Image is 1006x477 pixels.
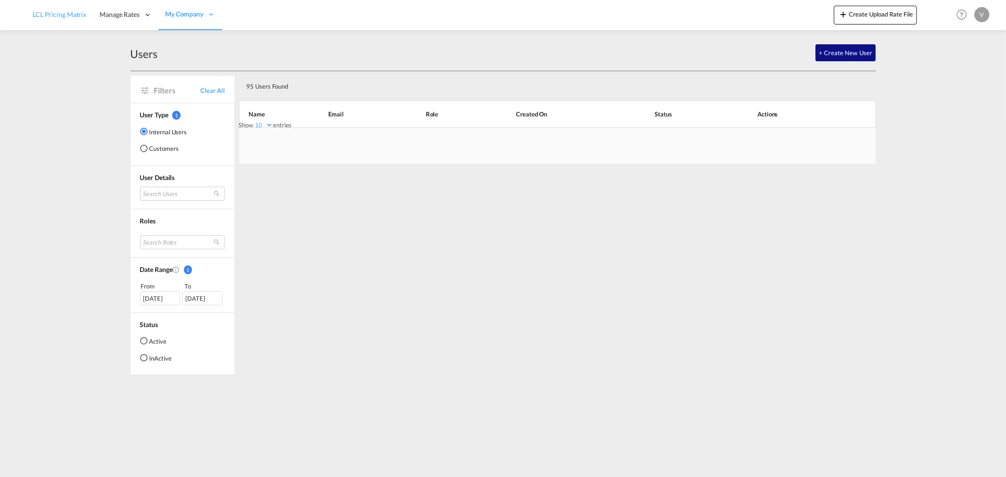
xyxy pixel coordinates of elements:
md-icon: icon-plus 400-fg [838,8,849,20]
span: From To [DATE][DATE] [140,281,225,305]
span: User Type [140,111,168,119]
div: From [140,281,182,291]
div: To [183,281,225,291]
md-radio-button: Internal Users [140,127,187,136]
th: Role [402,100,493,128]
div: [DATE] [140,291,180,305]
span: Clear All [200,86,224,95]
span: Help [954,7,970,23]
span: User Details [140,173,175,181]
span: 1 [172,111,181,120]
div: V [974,7,989,22]
span: 1 [184,265,192,274]
th: Name [239,100,305,128]
button: + Create New User [815,44,875,61]
label: Show entries [239,121,292,129]
th: Created On [492,100,631,128]
md-radio-button: Customers [140,144,187,153]
select: Showentries [253,121,273,129]
span: Roles [140,217,156,225]
span: LCL Pricing Matrix [33,10,86,18]
th: Status [632,100,734,128]
span: Status [140,321,158,329]
div: Help [954,7,974,24]
div: Users [131,46,158,61]
md-radio-button: Active [140,336,172,345]
md-radio-button: InActive [140,353,172,362]
md-icon: Created On [173,266,180,273]
div: 95 Users Found [243,75,809,94]
button: icon-plus 400-fgCreate Upload Rate File [834,6,917,25]
th: Email [305,100,402,128]
div: [DATE] [183,291,223,305]
span: My Company [165,9,203,19]
span: Date Range [140,265,173,273]
span: Filters [154,85,201,96]
th: Actions [734,100,875,128]
span: Manage Rates [100,10,140,19]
